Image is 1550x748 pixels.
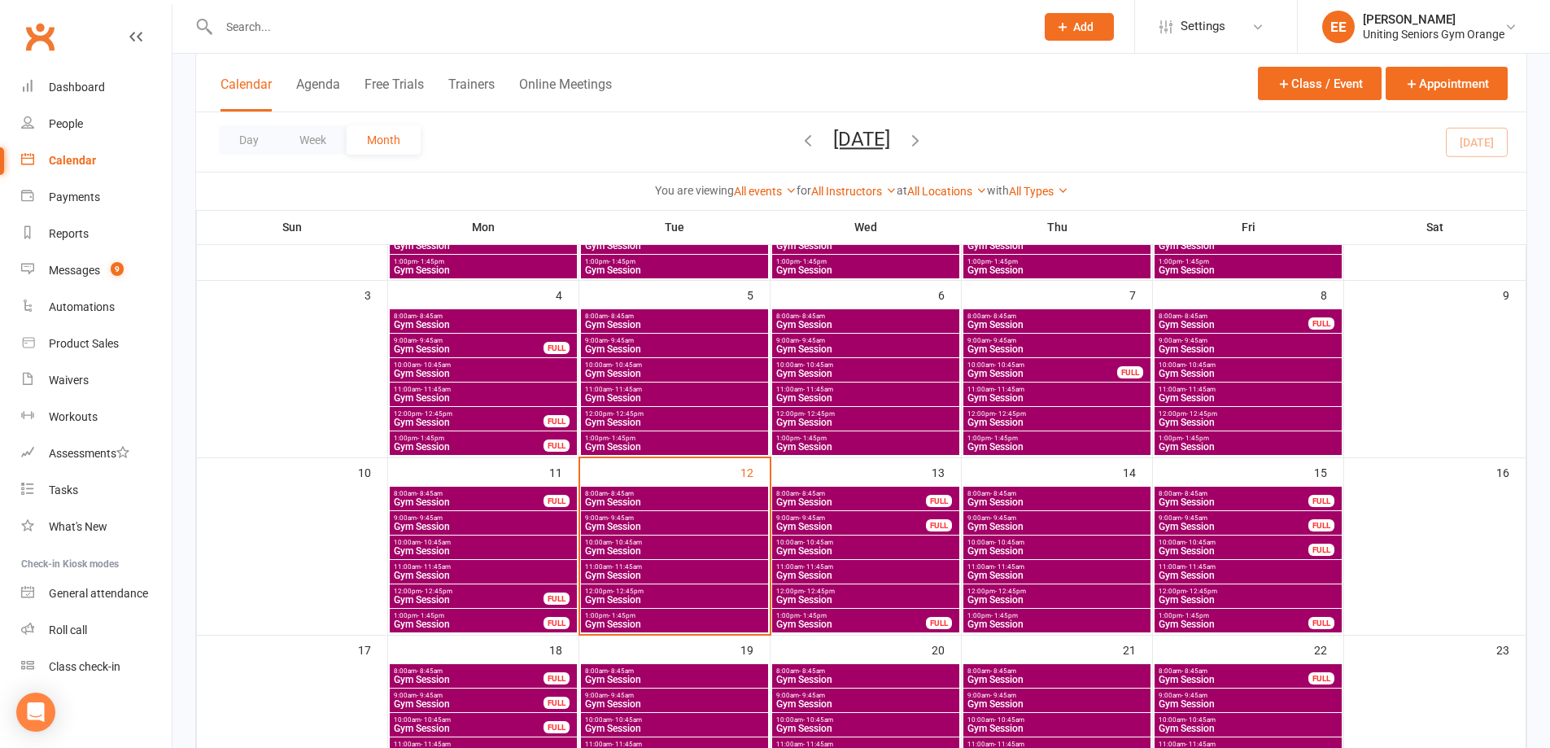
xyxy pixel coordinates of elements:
div: FULL [1308,317,1334,330]
th: Sun [197,210,388,244]
span: - 12:45pm [1186,410,1217,418]
span: - 11:45am [421,563,451,571]
span: 1:00pm [584,612,765,619]
a: General attendance kiosk mode [21,575,172,612]
button: Week [279,125,347,155]
a: Clubworx [20,16,60,57]
span: 12:00pm [584,410,765,418]
span: - 11:45am [612,563,642,571]
strong: with [987,184,1009,197]
span: - 10:45am [994,539,1024,546]
span: 8:00am [967,490,1147,497]
span: Gym Session [967,546,1147,556]
span: Gym Session [584,265,765,275]
strong: at [897,184,907,197]
span: 12:00pm [967,588,1147,595]
span: 11:00am [775,386,956,393]
div: Dashboard [49,81,105,94]
div: Workouts [49,410,98,423]
span: - 11:45am [803,563,833,571]
span: - 9:45am [1181,337,1207,344]
span: 11:00am [393,563,574,571]
span: 9:00am [393,337,544,344]
span: 10:00am [967,539,1147,546]
div: FULL [544,440,570,452]
span: - 8:45am [990,490,1016,497]
span: 11:00am [775,563,956,571]
span: 12:00pm [584,588,765,595]
span: Gym Session [775,418,956,427]
a: All Types [1009,185,1068,198]
span: 1:00pm [1158,435,1338,442]
span: - 10:45am [421,361,451,369]
span: Gym Session [584,522,765,531]
span: - 9:45am [608,514,634,522]
a: Calendar [21,142,172,179]
div: 17 [358,636,387,663]
a: Messages 9 [21,252,172,289]
div: FULL [1308,617,1334,629]
span: - 10:45am [612,361,642,369]
span: 1:00pm [393,435,544,442]
span: Gym Session [393,265,574,275]
span: Gym Session [393,442,544,452]
a: Payments [21,179,172,216]
span: Gym Session [775,595,956,605]
span: 1:00pm [967,258,1147,265]
span: - 8:45am [608,490,634,497]
span: Gym Session [584,344,765,354]
span: 8:00am [775,313,956,320]
div: 19 [740,636,770,663]
div: General attendance [49,587,148,600]
span: 9:00am [775,514,927,522]
span: - 9:45am [608,337,634,344]
span: 8:00am [393,313,574,320]
button: Class / Event [1258,67,1382,100]
span: Gym Session [584,369,765,378]
span: Gym Session [775,369,956,378]
div: FULL [544,593,570,605]
span: - 8:45am [417,313,443,320]
div: 10 [358,458,387,485]
span: Add [1073,20,1094,33]
span: 11:00am [1158,563,1338,571]
span: 1:00pm [584,435,765,442]
a: Assessments [21,435,172,472]
a: Dashboard [21,69,172,106]
span: - 1:45pm [1182,435,1209,442]
span: Gym Session [584,418,765,427]
div: Tasks [49,483,78,496]
span: Gym Session [1158,344,1338,354]
a: Automations [21,289,172,326]
span: Gym Session [584,546,765,556]
button: [DATE] [833,128,890,151]
span: Gym Session [967,619,1147,629]
span: - 1:45pm [417,612,444,619]
a: Reports [21,216,172,252]
span: Gym Session [967,418,1147,427]
button: Day [219,125,279,155]
div: 13 [932,458,961,485]
span: Gym Session [967,393,1147,403]
span: - 9:45am [990,514,1016,522]
a: Product Sales [21,326,172,362]
div: Waivers [49,374,89,387]
span: Gym Session [967,442,1147,452]
span: Settings [1181,8,1225,45]
span: 9:00am [775,337,956,344]
div: 6 [938,281,961,308]
button: Add [1045,13,1114,41]
th: Mon [388,210,579,244]
span: Gym Session [584,595,765,605]
div: FULL [926,617,952,629]
span: - 1:45pm [1182,612,1209,619]
span: 8:00am [584,313,765,320]
span: Gym Session [584,571,765,580]
div: Automations [49,300,115,313]
span: 1:00pm [1158,612,1309,619]
div: 5 [747,281,770,308]
span: 8:00am [393,490,544,497]
span: Gym Session [1158,241,1338,251]
span: Gym Session [393,369,574,378]
span: Gym Session [967,344,1147,354]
